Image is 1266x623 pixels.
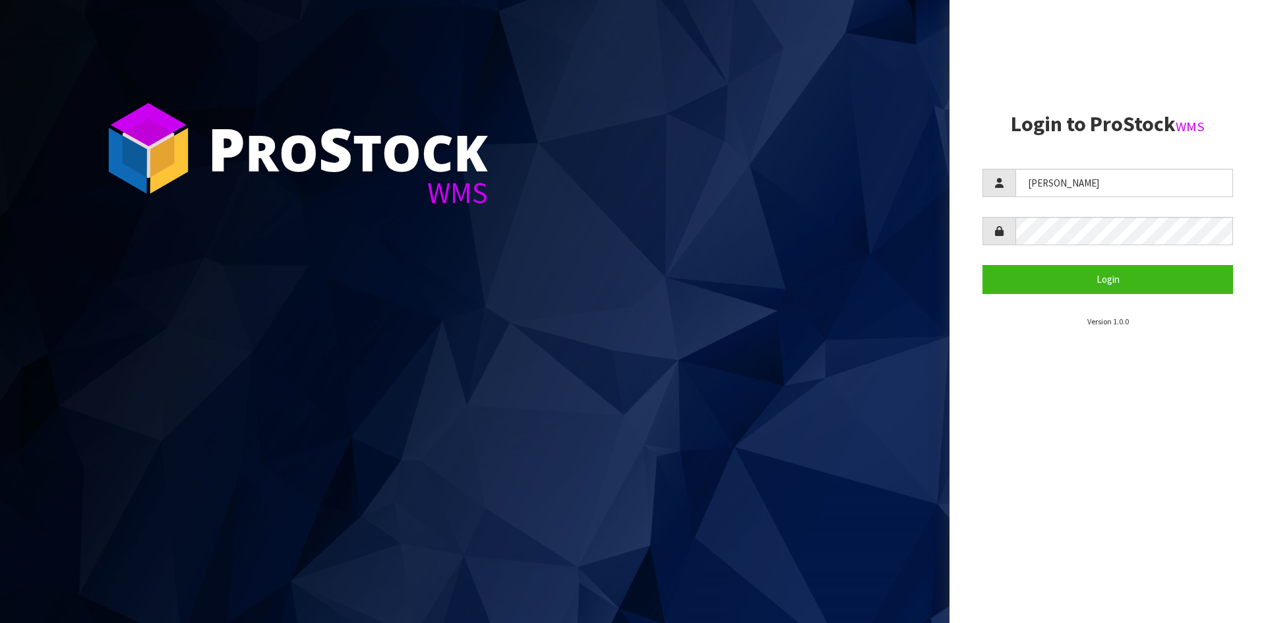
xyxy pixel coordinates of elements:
div: ro tock [208,119,488,178]
input: Username [1015,169,1233,197]
button: Login [982,265,1233,293]
img: ProStock Cube [99,99,198,198]
small: WMS [1176,118,1205,135]
h2: Login to ProStock [982,113,1233,136]
span: P [208,108,245,189]
span: S [318,108,353,189]
small: Version 1.0.0 [1087,316,1129,326]
div: WMS [208,178,488,208]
